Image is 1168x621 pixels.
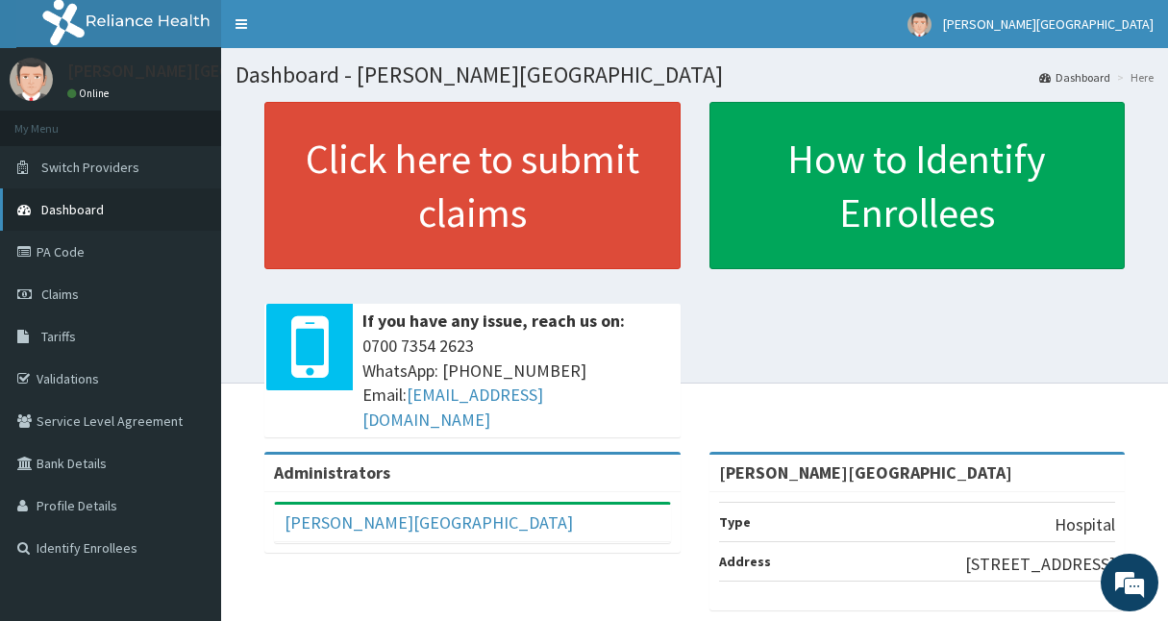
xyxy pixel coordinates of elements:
a: [PERSON_NAME][GEOGRAPHIC_DATA] [285,511,573,534]
span: Tariffs [41,328,76,345]
strong: [PERSON_NAME][GEOGRAPHIC_DATA] [719,461,1012,484]
a: Online [67,87,113,100]
a: [EMAIL_ADDRESS][DOMAIN_NAME] [362,384,543,431]
span: 0700 7354 2623 WhatsApp: [PHONE_NUMBER] Email: [362,334,671,433]
span: Switch Providers [41,159,139,176]
h1: Dashboard - [PERSON_NAME][GEOGRAPHIC_DATA] [236,62,1154,87]
b: If you have any issue, reach us on: [362,310,625,332]
a: Click here to submit claims [264,102,681,269]
b: Address [719,553,771,570]
img: User Image [10,58,53,101]
img: User Image [907,12,932,37]
a: Dashboard [1039,69,1110,86]
span: Dashboard [41,201,104,218]
p: [PERSON_NAME][GEOGRAPHIC_DATA] [67,62,352,80]
p: Hospital [1055,512,1115,537]
a: How to Identify Enrollees [709,102,1126,269]
b: Administrators [274,461,390,484]
p: [STREET_ADDRESS] [965,552,1115,577]
span: Claims [41,286,79,303]
b: Type [719,513,751,531]
span: [PERSON_NAME][GEOGRAPHIC_DATA] [943,15,1154,33]
li: Here [1112,69,1154,86]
